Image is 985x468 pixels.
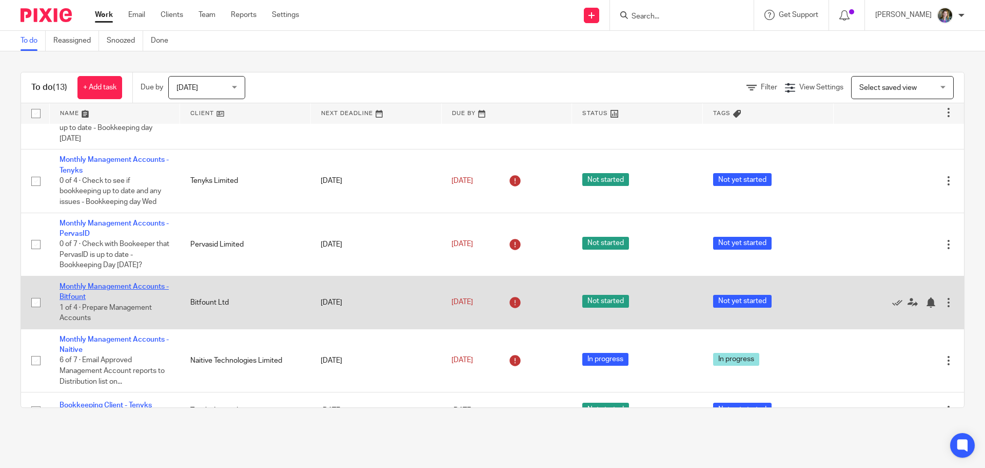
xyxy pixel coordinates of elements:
[60,156,169,174] a: Monthly Management Accounts - Tenyks
[713,173,772,186] span: Not yet started
[180,329,311,392] td: Naitive Technologies Limited
[231,10,257,20] a: Reports
[310,213,441,276] td: [DATE]
[128,10,145,20] a: Email
[31,82,67,93] h1: To do
[631,12,723,22] input: Search
[95,10,113,20] a: Work
[60,220,169,237] a: Monthly Management Accounts - PervasID
[451,177,473,184] span: [DATE]
[713,110,731,116] span: Tags
[451,407,473,414] span: [DATE]
[60,357,165,385] span: 6 of 7 · Email Approved Management Account reports to Distribution list on...
[60,304,152,322] span: 1 of 4 · Prepare Management Accounts
[937,7,953,24] img: 1530183611242%20(1).jpg
[272,10,299,20] a: Settings
[60,283,169,301] a: Monthly Management Accounts - Bitfount
[582,237,629,250] span: Not started
[180,149,311,213] td: Tenyks Limited
[582,403,629,416] span: Not started
[60,177,161,205] span: 0 of 4 · Check to see if bookkeeping up to date and any issues - Bookkeeping day Wed
[713,295,772,308] span: Not yet started
[713,403,772,416] span: Not yet started
[199,10,215,20] a: Team
[582,353,628,366] span: In progress
[713,353,759,366] span: In progress
[582,295,629,308] span: Not started
[151,31,176,51] a: Done
[180,213,311,276] td: Pervasid Limited
[310,149,441,213] td: [DATE]
[582,173,629,186] span: Not started
[77,76,122,99] a: + Add task
[60,402,152,409] a: Bookkeeping Client - Tenyks
[60,336,169,353] a: Monthly Management Accounts - Naitive
[60,240,169,269] span: 0 of 7 · Check with Bookeeper that PervasID is up to date - Bookkeeping Day [DATE]?
[141,82,163,92] p: Due by
[761,84,777,91] span: Filter
[180,276,311,329] td: Bitfount Ltd
[53,31,99,51] a: Reassigned
[713,237,772,250] span: Not yet started
[310,392,441,429] td: [DATE]
[107,31,143,51] a: Snoozed
[180,392,311,429] td: Tenyks Limited
[21,31,46,51] a: To do
[53,83,67,91] span: (13)
[451,357,473,364] span: [DATE]
[310,276,441,329] td: [DATE]
[176,84,198,91] span: [DATE]
[859,84,917,91] span: Select saved view
[892,297,908,308] a: Mark as done
[161,10,183,20] a: Clients
[799,84,843,91] span: View Settings
[310,329,441,392] td: [DATE]
[451,299,473,306] span: [DATE]
[875,10,932,20] p: [PERSON_NAME]
[779,11,818,18] span: Get Support
[21,8,72,22] img: Pixie
[451,241,473,248] span: [DATE]
[60,103,163,142] span: 0 of 6 · Check with [PERSON_NAME] that Boltzbit is up to date - Bookkeeping day [DATE]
